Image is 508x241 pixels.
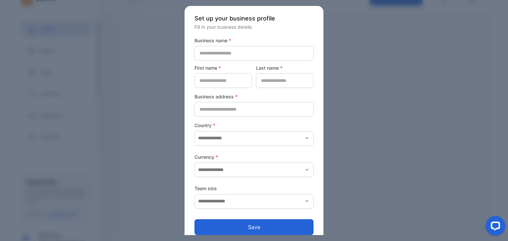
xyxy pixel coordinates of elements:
p: Set up your business profile [194,14,314,23]
label: First name [194,64,252,71]
p: Fill in your business details [194,23,314,30]
label: Business address [194,93,314,100]
label: Business name [194,37,314,44]
iframe: LiveChat chat widget [480,213,508,241]
label: Currency [194,154,314,160]
label: Country [194,122,314,129]
label: Last name [256,64,314,71]
label: Team size [194,185,314,192]
button: Save [194,219,314,235]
